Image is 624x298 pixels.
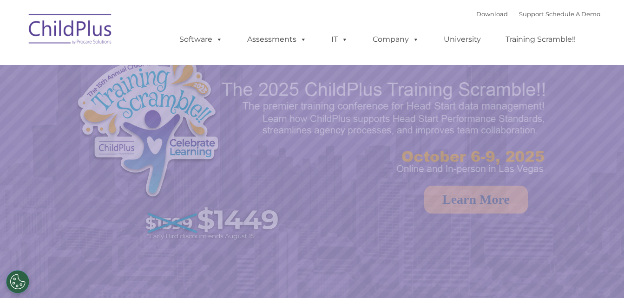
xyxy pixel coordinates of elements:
[238,30,316,49] a: Assessments
[424,186,528,214] a: Learn More
[6,270,29,293] button: Cookies Settings
[496,30,585,49] a: Training Scramble!!
[170,30,232,49] a: Software
[476,10,508,18] a: Download
[363,30,428,49] a: Company
[322,30,357,49] a: IT
[545,10,600,18] a: Schedule A Demo
[434,30,490,49] a: University
[519,10,544,18] a: Support
[476,10,600,18] font: |
[24,7,117,54] img: ChildPlus by Procare Solutions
